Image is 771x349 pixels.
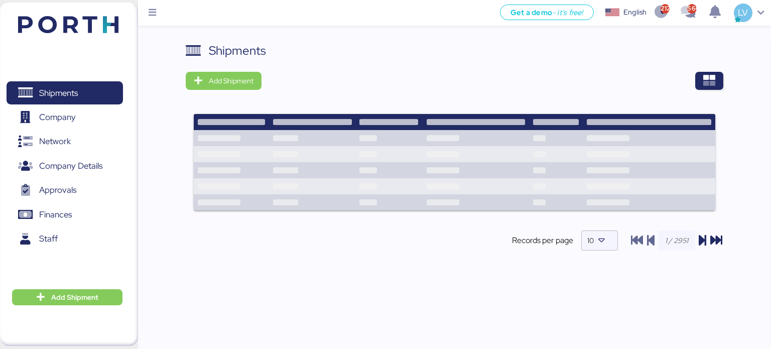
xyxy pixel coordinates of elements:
span: Approvals [39,183,76,197]
span: Company [39,110,76,125]
span: Add Shipment [209,75,253,87]
a: Approvals [7,179,123,202]
button: Menu [144,5,161,22]
a: Staff [7,227,123,251]
span: Shipments [39,86,78,100]
a: Finances [7,203,123,226]
span: Records per page [512,235,573,247]
span: Staff [39,231,58,246]
a: Shipments [7,81,123,104]
div: Shipments [209,42,266,60]
button: Add Shipment [12,289,122,305]
div: English [623,7,647,18]
a: Company [7,106,123,129]
span: Add Shipment [51,291,98,303]
a: Company Details [7,155,123,178]
button: Add Shipment [186,72,262,90]
span: Network [39,134,71,149]
input: 1 / 2951 [658,230,696,251]
span: LV [738,6,748,19]
span: Company Details [39,159,102,173]
span: 10 [587,236,594,245]
span: Finances [39,207,72,222]
a: Network [7,130,123,153]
